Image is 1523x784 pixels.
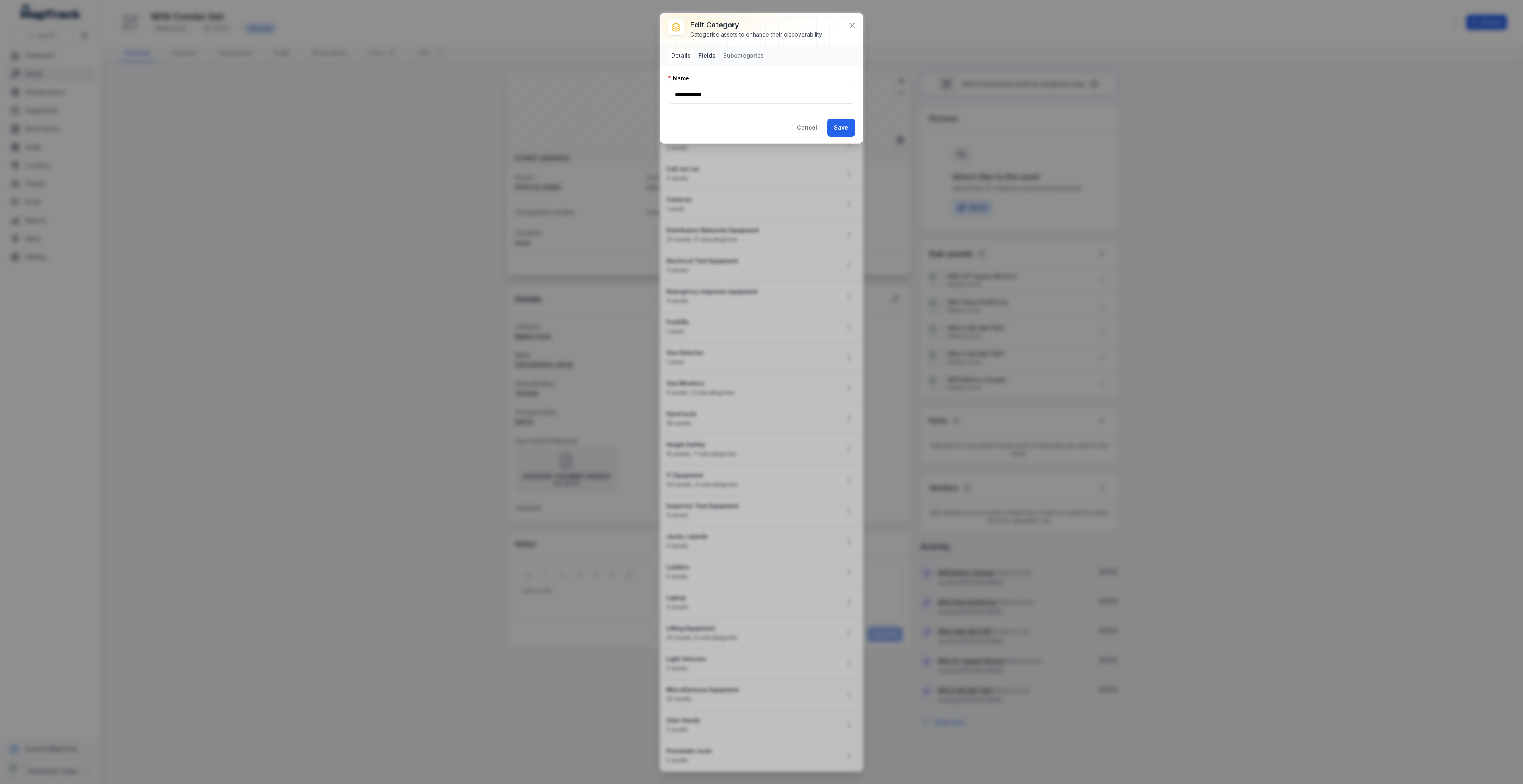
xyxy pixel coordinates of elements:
[690,31,823,39] div: Categorise assets to enhance their discoverability.
[790,119,824,137] button: Cancel
[827,119,855,137] button: Save
[668,74,689,82] label: Name
[690,19,823,31] h3: Edit category
[720,49,767,63] button: Subcategories
[695,49,719,63] button: Fields
[668,49,694,63] button: Details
